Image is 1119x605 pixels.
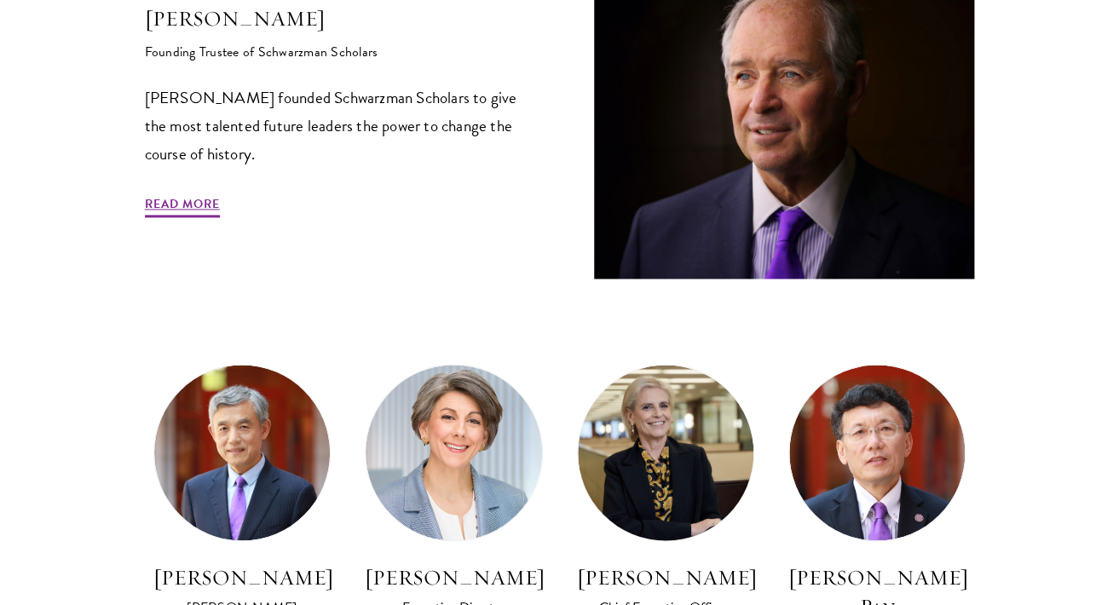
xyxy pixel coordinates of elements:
p: [PERSON_NAME] founded Schwarzman Scholars to give the most talented future leaders the power to c... [145,84,526,169]
a: Read More [145,194,220,221]
h5: [PERSON_NAME] [145,5,526,34]
h6: Founding Trustee of Schwarzman Scholars [145,34,526,63]
h3: [PERSON_NAME] [153,563,331,592]
h3: [PERSON_NAME] [365,563,542,592]
h3: [PERSON_NAME] [577,563,754,592]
